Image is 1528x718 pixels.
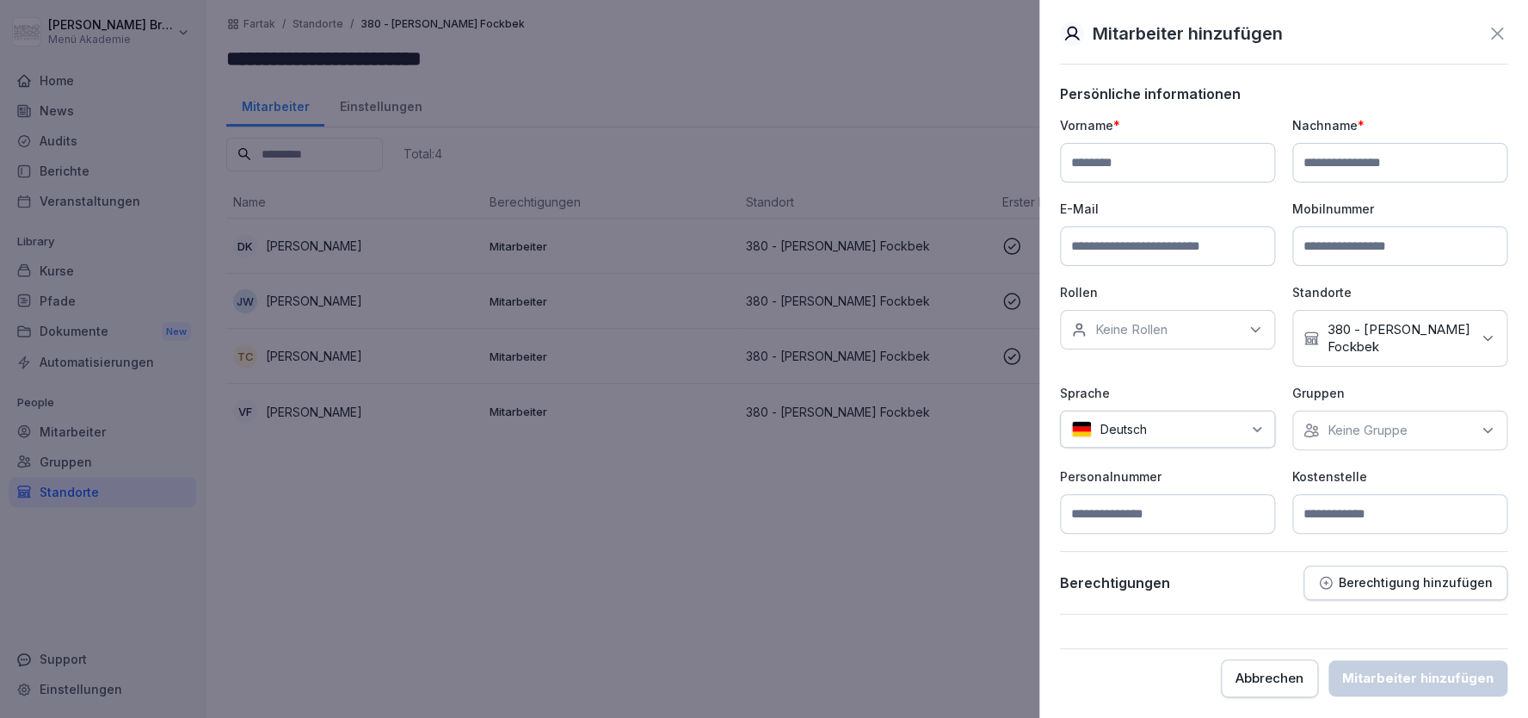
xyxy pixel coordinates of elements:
[1339,576,1493,590] p: Berechtigung hinzufügen
[1235,669,1303,688] div: Abbrechen
[1060,467,1275,486] p: Personalnummer
[1060,411,1275,448] div: Deutsch
[1292,200,1507,218] p: Mobilnummer
[1342,669,1494,688] div: Mitarbeiter hinzufügen
[1328,422,1408,439] p: Keine Gruppe
[1221,659,1318,697] button: Abbrechen
[1292,283,1507,301] p: Standorte
[1328,321,1470,356] p: 380 - [PERSON_NAME] Fockbek
[1060,574,1170,591] p: Berechtigungen
[1060,85,1507,102] p: Persönliche informationen
[1060,283,1275,301] p: Rollen
[1095,321,1168,338] p: Keine Rollen
[1292,116,1507,134] p: Nachname
[1292,384,1507,402] p: Gruppen
[1060,116,1275,134] p: Vorname
[1328,660,1507,696] button: Mitarbeiter hinzufügen
[1093,21,1283,46] p: Mitarbeiter hinzufügen
[1303,566,1507,600] button: Berechtigung hinzufügen
[1060,200,1275,218] p: E-Mail
[1071,421,1092,437] img: de.svg
[1060,384,1275,402] p: Sprache
[1292,467,1507,486] p: Kostenstelle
